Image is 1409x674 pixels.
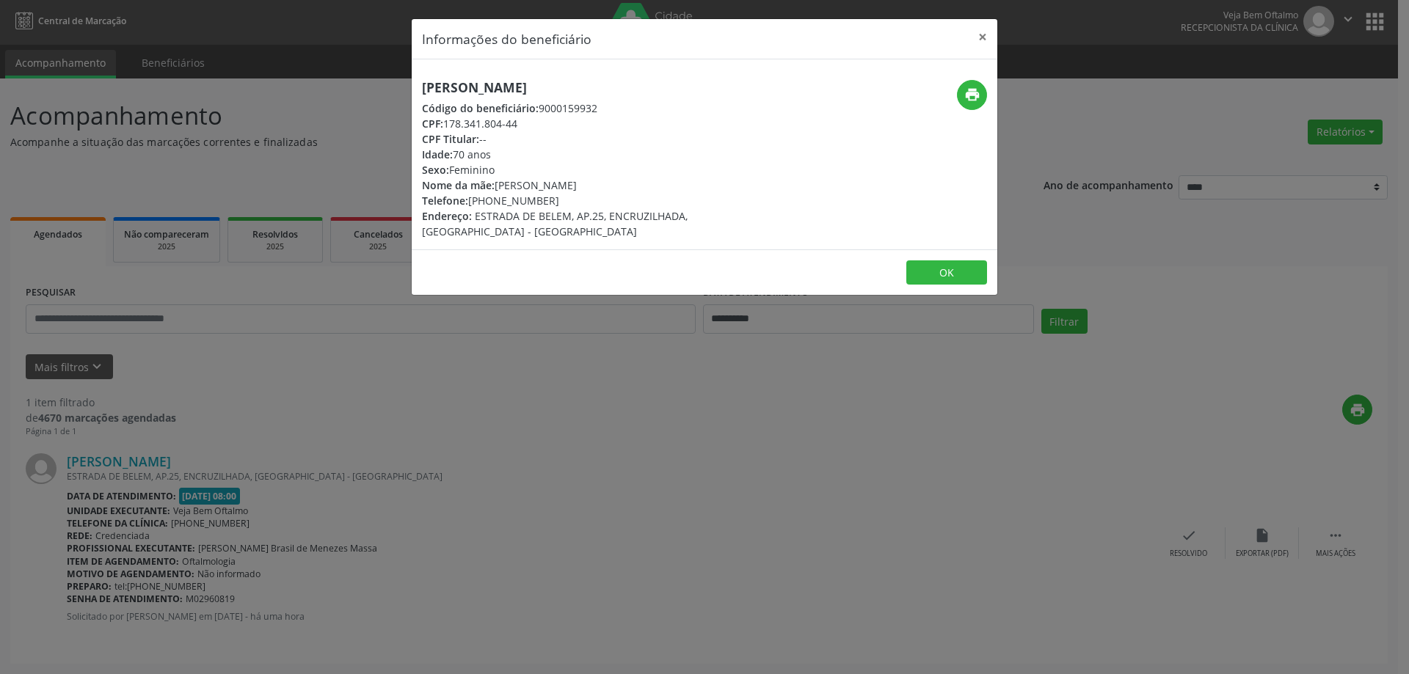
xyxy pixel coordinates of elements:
span: Endereço: [422,209,472,223]
span: ESTRADA DE BELEM, AP.25, ENCRUZILHADA, [GEOGRAPHIC_DATA] - [GEOGRAPHIC_DATA] [422,209,688,238]
span: Telefone: [422,194,468,208]
div: [PHONE_NUMBER] [422,193,792,208]
span: CPF: [422,117,443,131]
div: [PERSON_NAME] [422,177,792,193]
span: Idade: [422,147,453,161]
button: OK [906,260,987,285]
span: Código do beneficiário: [422,101,539,115]
span: Sexo: [422,163,449,177]
div: -- [422,131,792,147]
span: Nome da mãe: [422,178,495,192]
div: 178.341.804-44 [422,116,792,131]
div: 70 anos [422,147,792,162]
div: Feminino [422,162,792,177]
div: 9000159932 [422,100,792,116]
span: CPF Titular: [422,132,479,146]
h5: [PERSON_NAME] [422,80,792,95]
button: print [957,80,987,110]
button: Close [968,19,997,55]
h5: Informações do beneficiário [422,29,591,48]
i: print [964,87,980,103]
